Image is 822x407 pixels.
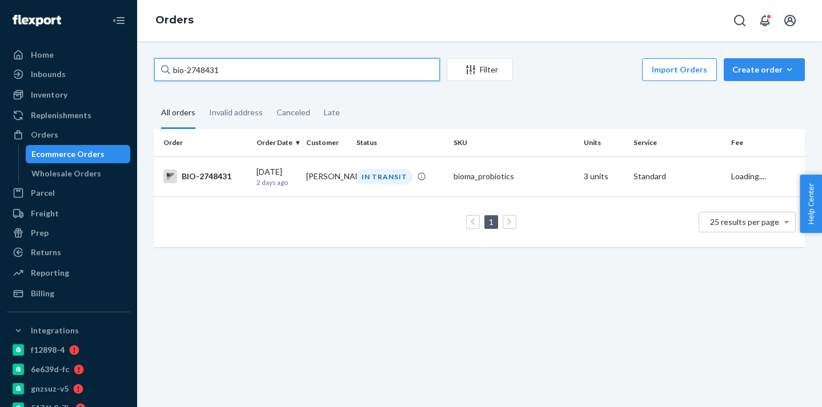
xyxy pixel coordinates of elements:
[31,187,55,199] div: Parcel
[31,267,69,279] div: Reporting
[7,224,130,242] a: Prep
[31,89,67,100] div: Inventory
[7,204,130,223] a: Freight
[7,341,130,359] a: f12898-4
[779,9,801,32] button: Open account menu
[31,247,61,258] div: Returns
[31,208,59,219] div: Freight
[732,64,796,75] div: Create order
[107,9,130,32] button: Close Navigation
[710,217,779,227] span: 25 results per page
[447,64,512,75] div: Filter
[276,98,310,127] div: Canceled
[31,364,69,375] div: 6e639d-fc
[724,58,805,81] button: Create order
[154,129,252,156] th: Order
[449,129,579,156] th: SKU
[306,138,347,147] div: Customer
[146,4,203,37] ol: breadcrumbs
[629,129,727,156] th: Service
[7,243,130,261] a: Returns
[256,166,297,187] div: [DATE]
[487,217,496,227] a: Page 1 is your current page
[13,15,61,26] img: Flexport logo
[7,126,130,144] a: Orders
[302,156,351,196] td: [PERSON_NAME]
[163,170,247,183] div: BIO-2748431
[454,171,575,182] div: bioma_probiotics
[209,98,263,127] div: Invalid address
[31,49,54,61] div: Home
[31,110,91,121] div: Replenishments
[31,288,54,299] div: Billing
[31,68,66,80] div: Inbounds
[7,360,130,378] a: 6e639d-fc
[31,344,65,356] div: f12898-4
[7,284,130,303] a: Billing
[352,129,450,156] th: Status
[7,264,130,282] a: Reporting
[753,9,776,32] button: Open notifications
[7,380,130,398] a: gnzsuz-v5
[26,145,131,163] a: Ecommerce Orders
[31,148,105,160] div: Ecommerce Orders
[7,46,130,64] a: Home
[7,106,130,124] a: Replenishments
[256,178,297,187] p: 2 days ago
[7,321,130,340] button: Integrations
[642,58,717,81] button: Import Orders
[324,98,340,127] div: Late
[727,129,805,156] th: Fee
[728,9,751,32] button: Open Search Box
[31,168,101,179] div: Wholesale Orders
[154,58,440,81] input: Search orders
[26,164,131,183] a: Wholesale Orders
[447,58,513,81] button: Filter
[800,175,822,233] button: Help Center
[31,227,49,239] div: Prep
[7,65,130,83] a: Inbounds
[633,171,722,182] p: Standard
[356,169,412,184] div: IN TRANSIT
[161,98,195,129] div: All orders
[7,184,130,202] a: Parcel
[31,325,79,336] div: Integrations
[579,129,629,156] th: Units
[31,383,69,394] div: gnzsuz-v5
[252,129,302,156] th: Order Date
[7,86,130,104] a: Inventory
[727,156,805,196] td: Loading....
[31,129,58,140] div: Orders
[155,14,194,26] a: Orders
[579,156,629,196] td: 3 units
